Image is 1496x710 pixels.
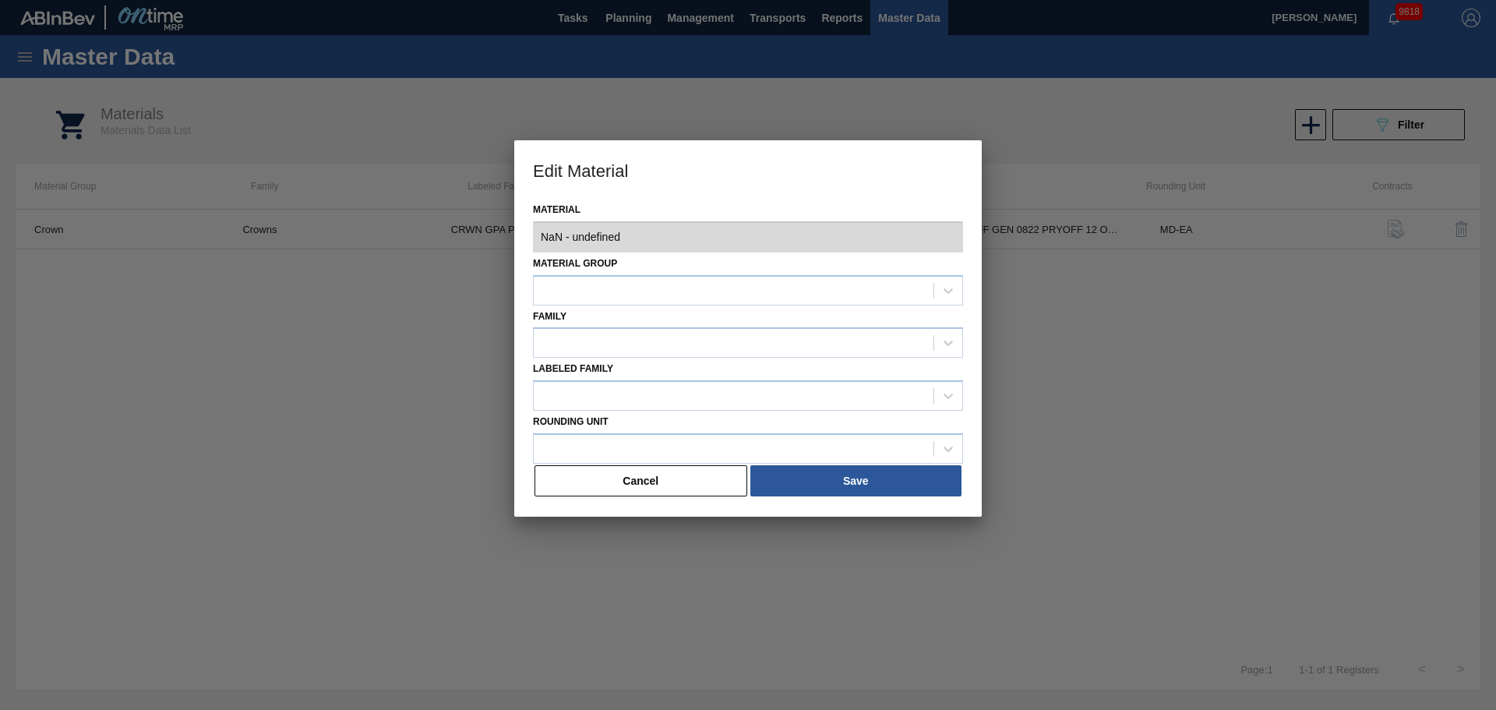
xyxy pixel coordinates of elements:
[533,363,613,374] label: Labeled Family
[533,199,963,221] label: Material
[533,258,617,269] label: Material Group
[750,465,961,496] button: Save
[533,416,609,427] label: Rounding Unit
[533,311,566,322] label: Family
[535,465,747,496] button: Cancel
[514,140,982,200] h3: Edit Material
